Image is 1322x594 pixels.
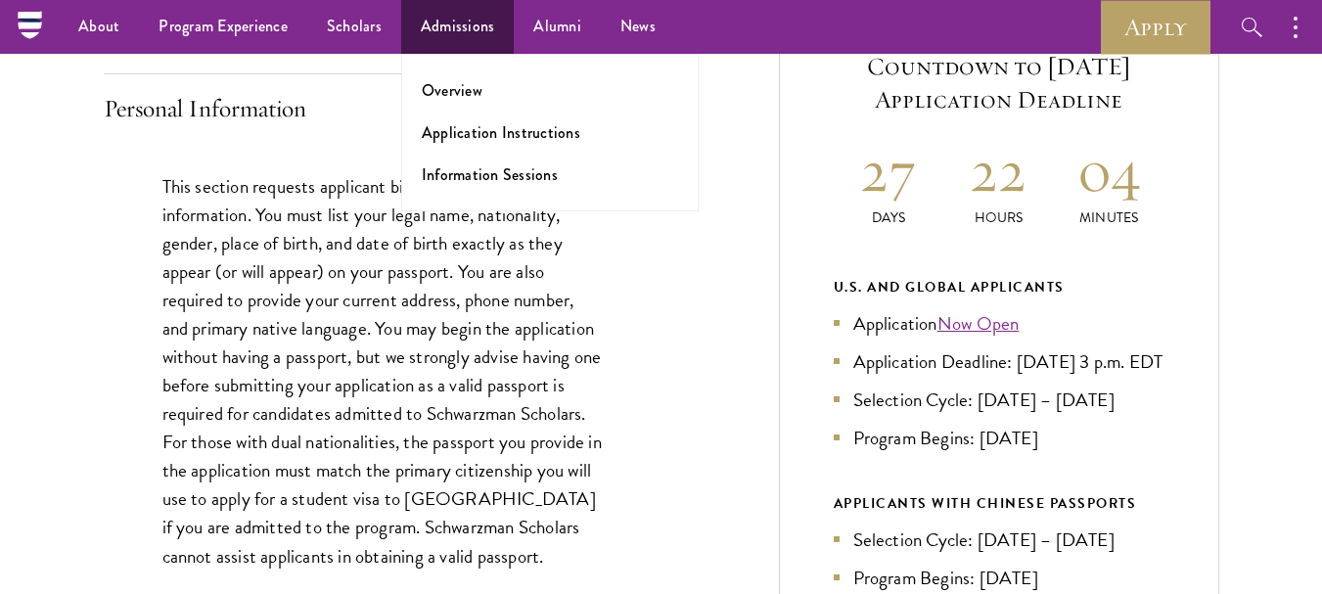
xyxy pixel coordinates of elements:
[834,347,1164,376] li: Application Deadline: [DATE] 3 p.m. EDT
[104,85,661,132] button: Personal Information
[834,17,1164,116] h5: Current Selection Cycle: Countdown to [DATE] Application Deadline
[834,207,944,228] p: Days
[834,386,1164,414] li: Selection Cycle: [DATE] – [DATE]
[834,309,1164,338] li: Application
[162,172,603,571] p: This section requests applicant biographical and contact information. You must list your legal na...
[937,309,1020,338] a: Now Open
[1054,134,1164,207] h2: 04
[834,275,1164,299] div: U.S. and Global Applicants
[1054,207,1164,228] p: Minutes
[422,79,482,102] a: Overview
[834,525,1164,554] li: Selection Cycle: [DATE] – [DATE]
[834,134,944,207] h2: 27
[422,163,558,186] a: Information Sessions
[943,207,1054,228] p: Hours
[834,564,1164,592] li: Program Begins: [DATE]
[943,134,1054,207] h2: 22
[834,491,1164,516] div: APPLICANTS WITH CHINESE PASSPORTS
[422,121,580,144] a: Application Instructions
[834,424,1164,452] li: Program Begins: [DATE]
